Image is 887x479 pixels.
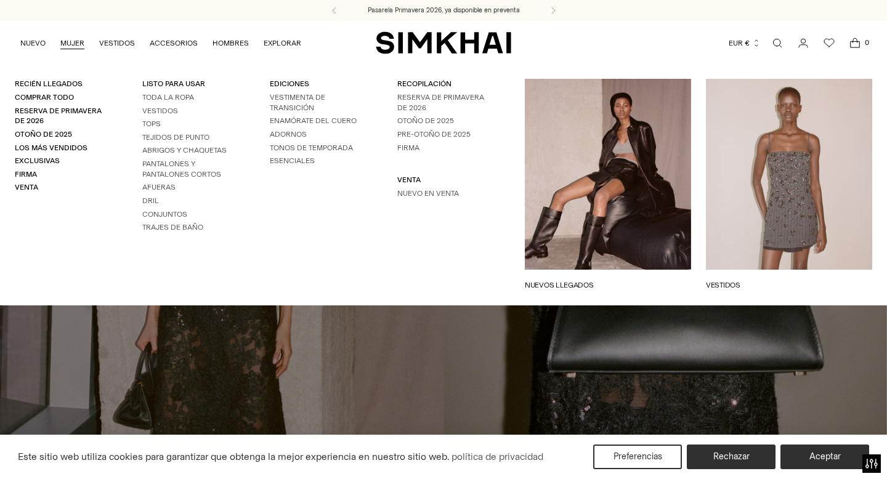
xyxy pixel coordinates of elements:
font: política de privacidad [452,451,543,462]
a: SIMKHAI [376,31,511,55]
button: Aceptar [780,445,869,469]
a: VESTIDOS [99,30,135,57]
font: Pasarela Primavera 2026, ya disponible en preventa [368,6,520,14]
a: ACCESORIOS [150,30,198,57]
a: Abrir carrito modal [843,31,867,55]
a: MUJER [60,30,84,57]
button: EUR € [729,30,761,57]
a: Lista de deseos [817,31,841,55]
font: EUR € [729,39,750,47]
font: Aceptar [809,451,841,462]
font: Rechazar [713,451,750,462]
a: NUEVO [20,30,46,57]
a: EXPLORAR [264,30,301,57]
button: Rechazar [687,445,776,469]
font: Preferencias [614,451,662,462]
a: HOMBRES [213,30,249,57]
font: 0 [865,38,869,47]
a: Abrir modal de búsqueda [765,31,790,55]
font: Este sitio web utiliza cookies para garantizar que obtenga la mejor experiencia en nuestro sitio ... [18,451,450,462]
a: Pasarela Primavera 2026, ya disponible en preventa [368,6,520,15]
a: Ir a la página de la cuenta [791,31,816,55]
button: Preferencias [593,445,682,469]
a: Política de privacidad (se abre en una nueva pestaña) [450,448,545,466]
